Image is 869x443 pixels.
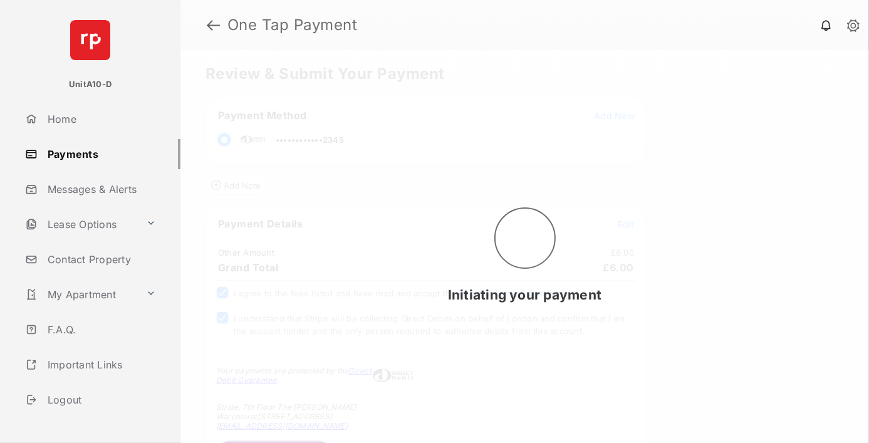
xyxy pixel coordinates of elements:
[227,18,358,33] strong: One Tap Payment
[20,244,180,274] a: Contact Property
[20,350,161,380] a: Important Links
[70,20,110,60] img: svg+xml;base64,PHN2ZyB4bWxucz0iaHR0cDovL3d3dy53My5vcmcvMjAwMC9zdmciIHdpZHRoPSI2NCIgaGVpZ2h0PSI2NC...
[69,78,112,91] p: UnitA10-D
[20,315,180,345] a: F.A.Q.
[20,139,180,169] a: Payments
[20,209,141,239] a: Lease Options
[448,287,602,303] span: Initiating your payment
[20,104,180,134] a: Home
[20,174,180,204] a: Messages & Alerts
[20,385,180,415] a: Logout
[20,279,141,310] a: My Apartment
